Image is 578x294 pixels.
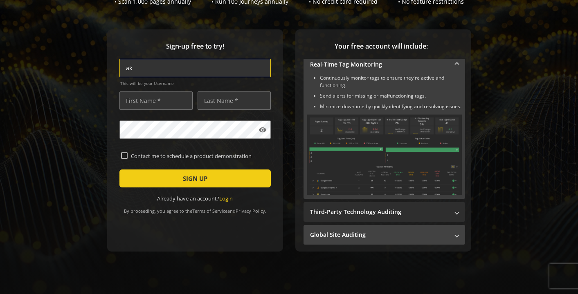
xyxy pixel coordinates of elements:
a: Terms of Service [192,208,227,214]
mat-panel-title: Third-Party Technology Auditing [310,208,449,216]
input: Email Address (name@work-email.com) * [119,59,271,77]
div: Real-Time Tag Monitoring [304,74,465,199]
span: Sign-up free to try! [119,42,271,51]
mat-panel-title: Real-Time Tag Monitoring [310,60,449,69]
input: Last Name * [198,91,271,110]
div: Already have an account? [119,195,271,203]
button: SIGN UP [119,169,271,187]
mat-panel-title: Global Site Auditing [310,231,449,239]
span: This will be your Username [120,80,271,86]
mat-expansion-panel-header: Global Site Auditing [304,225,465,245]
li: Send alerts for missing or malfunctioning tags. [320,92,462,100]
li: Minimize downtime by quickly identifying and resolving issues. [320,103,462,110]
label: Contact me to schedule a product demonstration [128,152,269,160]
input: First Name * [119,91,193,110]
span: Your free account will include: [304,42,459,51]
a: Privacy Policy [236,208,265,214]
div: By proceeding, you agree to the and . [119,203,271,214]
li: Continuously monitor tags to ensure they're active and functioning. [320,74,462,89]
img: Real-Time Tag Monitoring [307,114,462,195]
mat-icon: visibility [259,126,267,134]
span: SIGN UP [183,171,207,186]
mat-expansion-panel-header: Third-Party Technology Auditing [304,202,465,222]
mat-expansion-panel-header: Real-Time Tag Monitoring [304,55,465,74]
a: Login [219,195,233,202]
